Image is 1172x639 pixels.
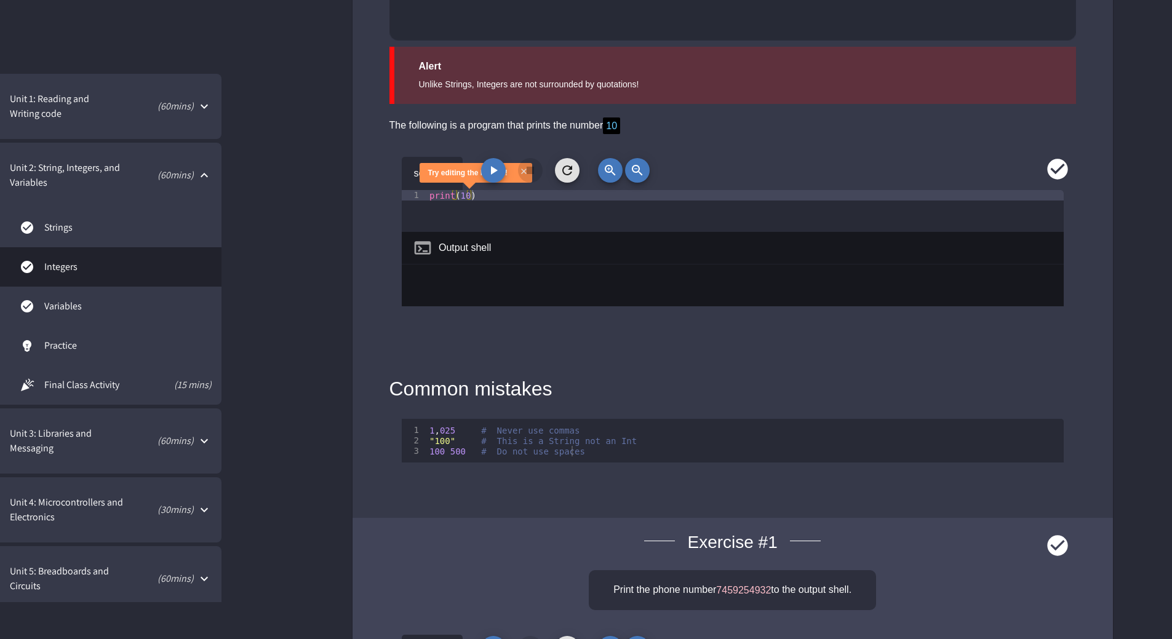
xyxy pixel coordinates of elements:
[419,59,1051,74] div: Alert
[125,571,194,586] p: ( 60 mins)
[589,570,876,610] div: Print the phone number to the output shell.
[147,378,212,392] span: (15 mins)
[133,502,194,517] p: ( 30 mins)
[44,260,212,274] span: Integers
[402,425,427,435] div: 1
[428,169,508,178] div: Try editing the Integer!
[716,585,771,595] span: 7459254932
[10,564,119,593] span: Unit 5: Breadboards and Circuits
[402,435,427,446] div: 2
[632,527,832,558] span: Exercise # 1
[44,338,212,353] span: Practice
[10,92,119,121] span: Unit 1: Reading and Writing code
[126,99,194,114] p: ( 60 mins)
[439,240,491,255] div: Output shell
[419,77,1051,92] div: Unlike Strings, Integers are not surrounded by quotations!
[124,434,194,448] p: ( 60 mins)
[44,299,212,314] span: Variables
[389,116,1076,135] div: The following is a program that prints the number
[603,117,620,134] span: 10
[402,157,463,190] div: script.py
[44,378,147,392] span: Final Class Activity
[10,161,124,190] span: Unit 2: String, Integers, and Variables
[402,446,427,456] div: 3
[130,168,194,183] p: ( 60 mins)
[402,190,427,200] div: 1
[44,220,212,235] span: Strings
[10,426,118,456] span: Unit 3: Libraries and Messaging
[10,495,127,525] span: Unit 4: Microcontrollers and Electronics
[516,164,532,179] button: close
[389,374,1076,403] div: Common mistakes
